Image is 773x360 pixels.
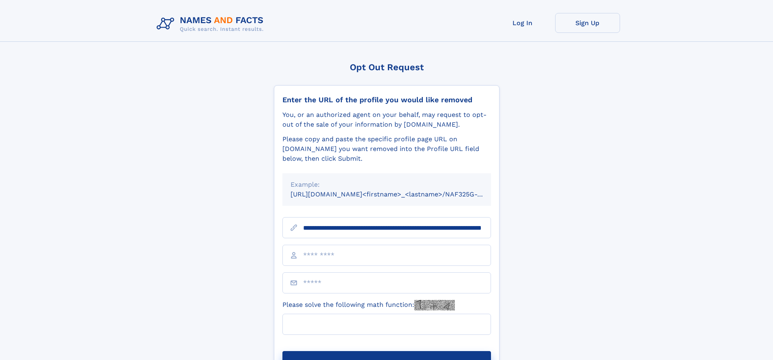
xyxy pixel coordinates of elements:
[555,13,620,33] a: Sign Up
[274,62,500,72] div: Opt Out Request
[153,13,270,35] img: Logo Names and Facts
[282,95,491,104] div: Enter the URL of the profile you would like removed
[282,134,491,164] div: Please copy and paste the specific profile page URL on [DOMAIN_NAME] you want removed into the Pr...
[490,13,555,33] a: Log In
[282,110,491,129] div: You, or an authorized agent on your behalf, may request to opt-out of the sale of your informatio...
[282,300,455,310] label: Please solve the following math function:
[291,190,506,198] small: [URL][DOMAIN_NAME]<firstname>_<lastname>/NAF325G-xxxxxxxx
[291,180,483,190] div: Example:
